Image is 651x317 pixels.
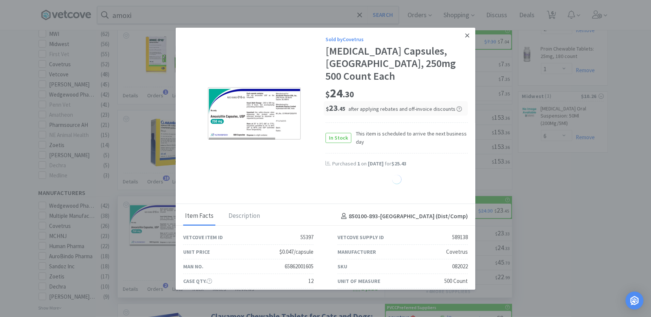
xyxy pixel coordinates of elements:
[343,89,354,100] span: . 30
[348,106,462,112] span: after applying rebates and off-invoice discounts
[452,262,468,271] div: 082022
[325,86,354,101] span: 24
[183,262,203,271] div: Man No.
[326,105,329,112] span: $
[325,35,468,43] div: Sold by Covetrus
[326,103,345,113] span: 23
[300,233,314,242] div: 55397
[338,105,345,112] span: . 45
[183,207,215,226] div: Item Facts
[446,247,468,256] div: Covetrus
[279,247,314,256] div: $0.047/capsule
[391,160,406,167] span: $25.43
[338,211,468,221] h4: 850100-893 - [GEOGRAPHIC_DATA] (Dist/Comp)
[337,262,347,271] div: SKU
[332,160,468,168] div: Purchased on for
[325,45,468,83] div: [MEDICAL_DATA] Capsules, [GEOGRAPHIC_DATA], 250mg 500 Count Each
[368,160,384,167] span: [DATE]
[444,277,468,286] div: 500 Count
[285,262,314,271] div: 65862001605
[337,233,384,241] div: Vetcove Supply ID
[227,207,262,226] div: Description
[337,277,380,285] div: Unit of Measure
[208,87,301,140] img: 95a82e3a9d884a7ba763f9e5b655d324_589138.png
[326,133,351,143] span: In Stock
[337,248,376,256] div: Manufacturer
[183,233,223,241] div: Vetcove Item ID
[183,248,210,256] div: Unit Price
[325,89,330,100] span: $
[351,129,468,146] span: This item is scheduled to arrive the next business day
[183,277,212,285] div: Case Qty.
[626,292,644,310] div: Open Intercom Messenger
[452,233,468,242] div: 589138
[308,277,314,286] div: 12
[357,160,360,167] span: 1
